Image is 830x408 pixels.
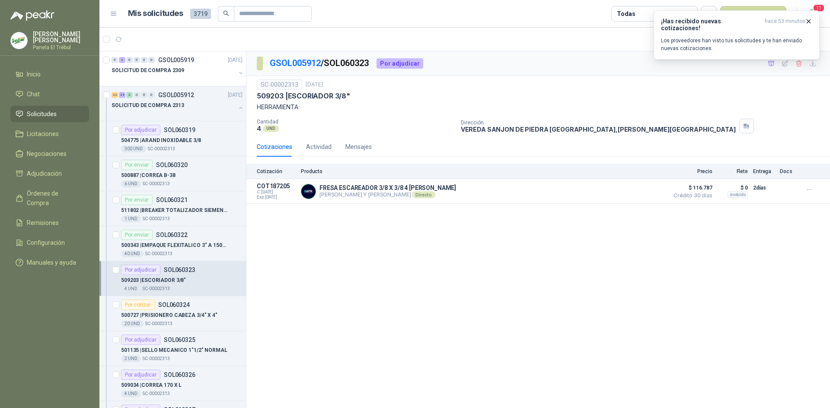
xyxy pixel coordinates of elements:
p: 2 días [753,183,775,193]
p: VEREDA SANJON DE PIEDRA [GEOGRAPHIC_DATA] , [PERSON_NAME][GEOGRAPHIC_DATA] [461,126,736,133]
div: 300 UND [121,145,146,152]
div: 32 [112,92,118,98]
p: [DATE] [306,81,323,89]
p: GSOL005912 [158,92,194,98]
img: Logo peakr [10,10,54,21]
h3: ¡Has recibido nuevas cotizaciones! [661,18,761,32]
div: SC-00002313 [257,79,302,90]
span: $ 116.787 [669,183,712,193]
p: SOL060326 [164,372,195,378]
span: Solicitudes [27,109,57,119]
a: Negociaciones [10,145,89,162]
div: 0 [141,57,147,63]
div: Actividad [306,142,332,152]
p: Precio [669,168,712,174]
div: 0 [148,92,155,98]
p: Flete [718,168,748,174]
p: SOL060323 [164,267,195,273]
a: Solicitudes [10,106,89,122]
a: Adjudicación [10,165,89,182]
span: Manuales y ayuda [27,258,76,267]
a: GSOL005912 [270,58,321,68]
a: Por adjudicarSOL060325501135 |SELLO MECANICO 1"1/2" NORMAL2 UNDSC-00002313 [99,331,246,366]
p: SOLICITUD DE COMPRA 2313 [112,101,184,110]
div: 0 [112,57,118,63]
p: SOL060324 [158,302,190,308]
a: Licitaciones [10,126,89,142]
p: GSOL005919 [158,57,194,63]
div: 0 [134,92,140,98]
span: 3719 [190,9,211,19]
div: Por enviar [121,160,153,170]
p: [DATE] [228,91,243,99]
p: [DATE] [228,56,243,64]
div: Por adjudicar [121,370,160,380]
div: Incluido [728,191,748,198]
p: 504775 | ARAND INOXIDABLE 3/8 [121,136,201,145]
div: 40 UND [121,250,144,257]
div: 6 UND [121,180,141,187]
a: Por adjudicarSOL060323509203 |ESCORIADOR 3/8"4 UNDSC-00002313 [99,261,246,296]
button: 11 [804,6,820,22]
div: 20 UND [121,320,144,327]
p: HERRAMIENTA [257,102,820,112]
div: 0 [134,57,140,63]
p: COT187205 [257,183,296,190]
div: Directo [412,191,435,198]
div: 3 [126,92,133,98]
p: 500887 | CORREA B-38 [121,171,176,180]
span: search [223,10,229,16]
p: Panela El Trébol [33,45,89,50]
span: hace 53 minutos [765,18,805,32]
div: Por enviar [121,195,153,205]
a: Por enviarSOL060322500343 |EMPAQUE FLEXITALICO 3" A 150PSI40 UNDSC-00002313 [99,226,246,261]
p: SC-00002313 [143,390,170,397]
p: 509034 | CORREA 170 X L [121,381,182,389]
div: Mensajes [345,142,372,152]
p: 500727 | PRISIONERO CABEZA 3/4" X 4" [121,311,217,319]
a: Por adjudicarSOL060326509034 |CORREA 170 X L4 UNDSC-00002313 [99,366,246,401]
p: SC-00002313 [145,250,172,257]
p: 4 [257,125,261,132]
a: Inicio [10,66,89,82]
p: [PERSON_NAME] Y [PERSON_NAME] [319,191,456,198]
div: 0 [126,57,133,63]
p: Los proveedores han visto tus solicitudes y te han enviado nuevas cotizaciones. [661,37,812,52]
p: SOL060319 [164,127,195,133]
div: 4 UND [121,390,141,397]
p: FRESA ESCAREADOR 3/8 X 3/8 4 [PERSON_NAME] [319,184,456,191]
div: 1 UND [121,215,141,222]
div: Cotizaciones [257,142,292,152]
span: Crédito 30 días [669,193,712,198]
p: SOL060320 [156,162,188,168]
span: Licitaciones [27,129,59,139]
div: 3 [119,57,125,63]
div: Por enviar [121,230,153,240]
a: Manuales y ayuda [10,254,89,271]
p: 511802 | BREAKER TOTALIZADOR SIEMENS 3VA1220-SEF32-0AA00(140-200)AMP [121,206,229,215]
span: Adjudicación [27,169,62,178]
p: SC-00002313 [143,285,170,292]
p: SC-00002313 [143,215,170,222]
img: Company Logo [11,32,27,49]
div: Por adjudicar [377,58,423,69]
div: 4 UND [121,285,141,292]
a: Por cotizarSOL060324500727 |PRISIONERO CABEZA 3/4" X 4"20 UNDSC-00002313 [99,296,246,331]
p: [PERSON_NAME] [PERSON_NAME] [33,31,89,43]
p: 509203 | ESCORIADOR 3/8" [121,276,186,285]
p: Dirección [461,120,736,126]
p: SC-00002313 [143,355,170,362]
span: 11 [813,4,825,12]
div: UND [263,125,279,132]
span: C: [DATE] [257,190,296,195]
button: ¡Has recibido nuevas cotizaciones!hace 53 minutos Los proveedores han visto tus solicitudes y te ... [654,10,820,60]
p: 509203 | ESCORIADOR 3/8" [257,92,350,101]
div: 0 [141,92,147,98]
p: SC-00002313 [143,180,170,187]
span: Configuración [27,238,65,247]
div: Por adjudicar [121,335,160,345]
p: Cantidad [257,119,454,125]
span: Inicio [27,70,41,79]
a: Por adjudicarSOL060319504775 |ARAND INOXIDABLE 3/8300 UNDSC-00002313 [99,121,246,156]
p: Cotización [257,168,296,174]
